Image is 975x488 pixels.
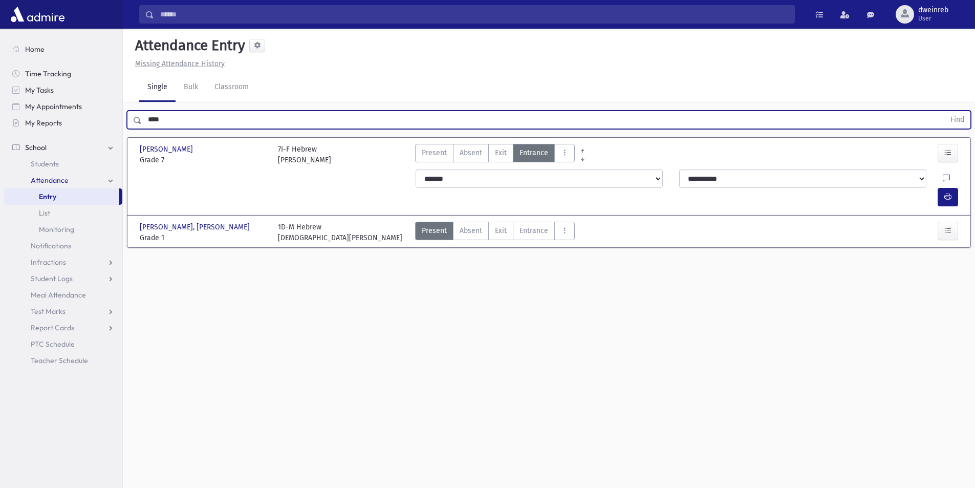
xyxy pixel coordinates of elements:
[422,225,447,236] span: Present
[4,98,122,115] a: My Appointments
[25,69,71,78] span: Time Tracking
[944,111,970,129] button: Find
[25,45,45,54] span: Home
[4,254,122,270] a: Infractions
[39,208,50,218] span: List
[31,176,69,185] span: Attendance
[4,115,122,131] a: My Reports
[4,156,122,172] a: Students
[39,192,56,201] span: Entry
[422,147,447,158] span: Present
[31,274,73,283] span: Student Logs
[140,144,195,155] span: [PERSON_NAME]
[131,37,245,54] h5: Attendance Entry
[519,147,548,158] span: Entrance
[415,144,575,165] div: AttTypes
[31,307,66,316] span: Test Marks
[39,225,74,234] span: Monitoring
[460,147,482,158] span: Absent
[4,336,122,352] a: PTC Schedule
[4,205,122,221] a: List
[460,225,482,236] span: Absent
[140,222,252,232] span: [PERSON_NAME], [PERSON_NAME]
[135,59,225,68] u: Missing Attendance History
[278,144,331,165] div: 7I-F Hebrew [PERSON_NAME]
[31,159,59,168] span: Students
[918,14,948,23] span: User
[25,102,82,111] span: My Appointments
[154,5,794,24] input: Search
[131,59,225,68] a: Missing Attendance History
[4,172,122,188] a: Attendance
[31,258,66,267] span: Infractions
[4,352,122,369] a: Teacher Schedule
[31,356,88,365] span: Teacher Schedule
[4,221,122,238] a: Monitoring
[140,155,268,165] span: Grade 7
[31,323,74,332] span: Report Cards
[25,143,47,152] span: School
[31,290,86,300] span: Meal Attendance
[4,303,122,320] a: Test Marks
[206,73,257,102] a: Classroom
[415,222,575,243] div: AttTypes
[4,320,122,336] a: Report Cards
[4,270,122,287] a: Student Logs
[31,241,71,250] span: Notifications
[278,222,402,243] div: 1D-M Hebrew [DEMOGRAPHIC_DATA][PERSON_NAME]
[4,139,122,156] a: School
[4,41,122,57] a: Home
[8,4,67,25] img: AdmirePro
[918,6,948,14] span: dweinreb
[25,86,54,95] span: My Tasks
[4,66,122,82] a: Time Tracking
[31,340,75,349] span: PTC Schedule
[519,225,548,236] span: Entrance
[25,118,62,128] span: My Reports
[4,188,119,205] a: Entry
[4,287,122,303] a: Meal Attendance
[140,232,268,243] span: Grade 1
[176,73,206,102] a: Bulk
[139,73,176,102] a: Single
[495,225,507,236] span: Exit
[4,82,122,98] a: My Tasks
[495,147,507,158] span: Exit
[4,238,122,254] a: Notifications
